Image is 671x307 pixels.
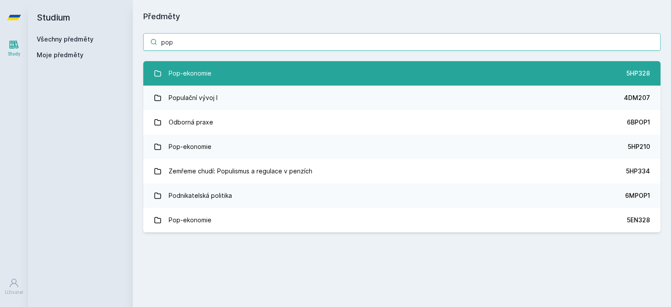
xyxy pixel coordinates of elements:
a: Study [2,35,26,62]
div: Study [8,51,21,57]
a: Pop-ekonomie 5EN328 [143,208,661,232]
div: Populační vývoj I [169,89,218,107]
div: 5EN328 [627,216,650,224]
div: Pop-ekonomie [169,65,211,82]
div: Podnikatelská politika [169,187,232,204]
div: Odborná praxe [169,114,213,131]
a: Podnikatelská politika 6MPOP1 [143,183,661,208]
h1: Předměty [143,10,661,23]
span: Moje předměty [37,51,83,59]
a: Odborná praxe 6BPOP1 [143,110,661,135]
a: Uživatel [2,273,26,300]
div: Zemřeme chudí: Populismus a regulace v penzích [169,162,312,180]
a: Populační vývoj I 4DM207 [143,86,661,110]
div: 4DM207 [624,93,650,102]
a: Pop-ekonomie 5HP328 [143,61,661,86]
div: 5HP210 [628,142,650,151]
div: Pop-ekonomie [169,211,211,229]
div: Pop-ekonomie [169,138,211,155]
div: 5HP334 [626,167,650,176]
a: Všechny předměty [37,35,93,43]
div: 6BPOP1 [627,118,650,127]
a: Pop-ekonomie 5HP210 [143,135,661,159]
div: 6MPOP1 [625,191,650,200]
div: 5HP328 [626,69,650,78]
div: Uživatel [5,289,23,296]
input: Název nebo ident předmětu… [143,33,661,51]
a: Zemřeme chudí: Populismus a regulace v penzích 5HP334 [143,159,661,183]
